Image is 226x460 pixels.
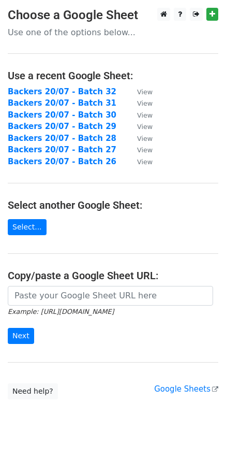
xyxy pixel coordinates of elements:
[137,99,153,107] small: View
[127,122,153,131] a: View
[127,110,153,120] a: View
[127,87,153,96] a: View
[8,69,218,82] h4: Use a recent Google Sheet:
[8,308,114,315] small: Example: [URL][DOMAIN_NAME]
[137,123,153,131] small: View
[127,157,153,166] a: View
[8,383,58,399] a: Need help?
[8,199,218,211] h4: Select another Google Sheet:
[8,8,218,23] h3: Choose a Google Sheet
[127,98,153,108] a: View
[8,87,116,96] a: Backers 20/07 - Batch 32
[8,98,116,108] a: Backers 20/07 - Batch 31
[8,145,116,154] a: Backers 20/07 - Batch 27
[8,122,116,131] a: Backers 20/07 - Batch 29
[127,145,153,154] a: View
[127,134,153,143] a: View
[137,135,153,142] small: View
[137,146,153,154] small: View
[8,157,116,166] a: Backers 20/07 - Batch 26
[137,88,153,96] small: View
[8,219,47,235] a: Select...
[8,27,218,38] p: Use one of the options below...
[137,111,153,119] small: View
[8,110,116,120] a: Backers 20/07 - Batch 30
[8,328,34,344] input: Next
[8,269,218,282] h4: Copy/paste a Google Sheet URL:
[8,286,213,306] input: Paste your Google Sheet URL here
[137,158,153,166] small: View
[8,134,116,143] a: Backers 20/07 - Batch 28
[154,384,218,394] a: Google Sheets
